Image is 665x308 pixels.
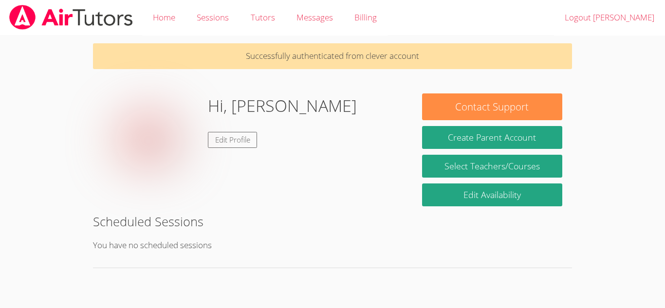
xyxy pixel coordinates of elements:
p: Successfully authenticated from clever account [93,43,572,69]
span: Messages [296,12,333,23]
a: Edit Profile [208,132,258,148]
button: Create Parent Account [422,126,562,149]
a: Edit Availability [422,183,562,206]
p: You have no scheduled sessions [93,238,572,253]
h1: Hi, [PERSON_NAME] [208,93,357,118]
img: default.png [103,93,200,191]
a: Select Teachers/Courses [422,155,562,178]
button: Contact Support [422,93,562,120]
img: airtutors_banner-c4298cdbf04f3fff15de1276eac7730deb9818008684d7c2e4769d2f7ddbe033.png [8,5,134,30]
h2: Scheduled Sessions [93,212,572,231]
